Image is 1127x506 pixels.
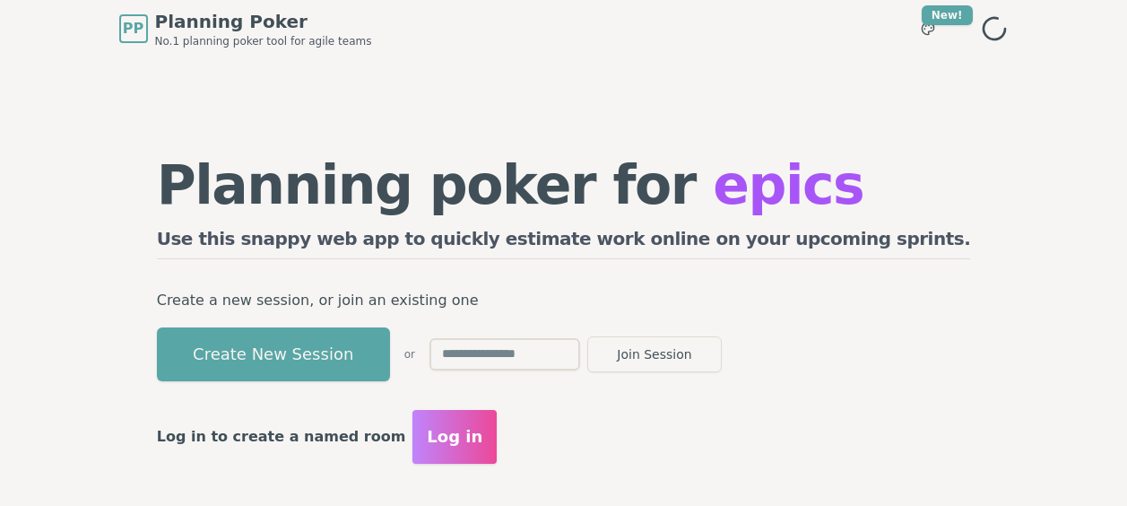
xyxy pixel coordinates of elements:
[713,153,863,216] span: epics
[922,5,973,25] div: New!
[412,410,497,464] button: Log in
[157,327,390,381] button: Create New Session
[427,424,482,449] span: Log in
[119,9,372,48] a: PPPlanning PokerNo.1 planning poker tool for agile teams
[123,18,143,39] span: PP
[157,424,406,449] p: Log in to create a named room
[587,336,722,372] button: Join Session
[404,347,415,362] span: or
[155,9,372,34] span: Planning Poker
[157,288,971,313] p: Create a new session, or join an existing one
[157,226,971,259] h2: Use this snappy web app to quickly estimate work online on your upcoming sprints.
[157,158,971,212] h1: Planning poker for
[155,34,372,48] span: No.1 planning poker tool for agile teams
[912,13,944,45] button: New!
